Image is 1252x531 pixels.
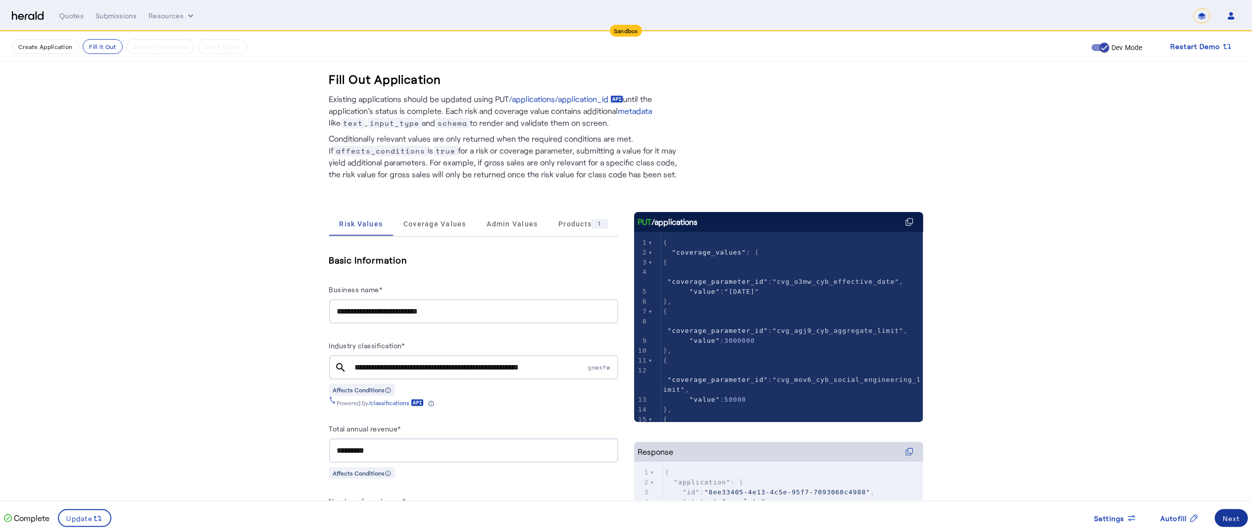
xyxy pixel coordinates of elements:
button: Restart Demo [1162,38,1240,55]
label: Industry classification* [329,341,405,350]
span: "coverage_values" [672,249,746,256]
span: Products [558,219,607,229]
span: { [663,308,668,315]
div: /applications [638,216,698,228]
div: 1 [634,238,649,248]
div: 8 [634,317,649,326]
span: Admin Values [487,220,538,227]
label: Business name* [329,285,383,294]
span: schema [436,118,470,128]
span: 50000 [724,396,746,403]
button: Submit Application [127,39,194,54]
div: Sandbox [610,25,642,37]
div: 6 [634,297,649,307]
span: : [663,288,759,295]
span: "value" [689,396,720,403]
div: 1 [592,219,607,229]
button: Resources dropdown menu [149,11,196,21]
label: Dev Mode [1109,43,1143,53]
span: { [663,239,668,246]
div: 3 [634,487,651,497]
span: "coverage_parameter_id" [667,327,768,334]
span: { [663,416,668,423]
button: Fill it Out [83,39,122,54]
span: : , [665,488,875,496]
span: : , [663,318,908,335]
div: 12 [634,366,649,375]
span: Risk Values [339,220,383,227]
a: /applications/application_id [509,93,623,105]
span: }, [663,347,672,354]
span: : { [665,478,744,486]
div: Powered by [337,399,434,407]
span: }, [663,406,672,413]
span: true [434,146,458,156]
div: 2 [634,478,651,487]
p: Conditionally relevant values are only returned when the required conditions are met. If is for a... [329,129,686,180]
img: Herald Logo [12,11,44,21]
button: Autofill [1152,509,1207,527]
span: : , [663,367,921,394]
div: Quotes [59,11,84,21]
span: Restart Demo [1170,41,1220,53]
div: 11 [634,356,649,366]
span: Update [67,513,93,524]
span: "complete" [722,498,765,505]
span: Coverage Values [403,220,466,227]
span: gnwsfw [588,363,618,372]
span: : , [663,268,904,285]
span: : [663,396,747,403]
div: 7 [634,307,649,317]
a: /classifications [369,399,424,407]
span: "status" [683,498,718,505]
div: 1 [634,468,651,478]
button: Update [58,509,112,527]
label: Total annual revenue* [329,425,401,433]
h3: Fill Out Application [329,71,442,87]
span: { [665,469,670,476]
div: 10 [634,346,649,356]
div: 14 [634,405,649,415]
div: 9 [634,336,649,346]
span: : [663,337,755,344]
button: Next [1215,509,1248,527]
span: affects_conditions [334,146,428,156]
span: Autofill [1160,513,1187,524]
p: Complete [12,512,50,524]
span: text [341,118,366,128]
span: "cvg_agj9_cyb_aggregate_limit" [772,327,903,334]
div: Affects Conditions [329,384,395,396]
button: Get A Quote [198,39,247,54]
span: input_type [368,118,422,128]
mat-icon: search [329,362,353,373]
div: 15 [634,415,649,425]
div: Response [638,446,674,458]
button: Settings [1086,509,1145,527]
div: 5 [634,287,649,297]
div: Affects Conditions [329,467,395,479]
span: { [663,357,668,364]
span: 3000000 [724,337,755,344]
span: "application" [674,478,731,486]
span: PUT [638,216,652,228]
div: 3 [634,258,649,267]
button: Create Application [12,39,79,54]
span: }, [663,298,672,305]
span: "coverage_parameter_id" [667,278,768,285]
div: 4 [634,267,649,277]
div: 13 [634,395,649,405]
span: Settings [1094,513,1125,524]
a: metadata [618,105,652,117]
div: Submissions [96,11,137,21]
div: 4 [634,497,651,507]
h5: Basic Information [329,253,618,267]
span: "cvg_mov6_cyb_social_engineering_limit" [663,376,921,393]
p: Existing applications should be updated using PUT until the application’s status is complete. Eac... [329,93,686,129]
span: "id" [683,488,700,496]
span: "[DATE]" [724,288,759,295]
div: 2 [634,248,649,258]
span: "8ee33405-4e13-4c5e-95f7-7093060c4988" [704,488,870,496]
span: "coverage_parameter_id" [667,376,768,383]
span: : [ [663,249,759,256]
label: Number of employees* [329,497,406,505]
